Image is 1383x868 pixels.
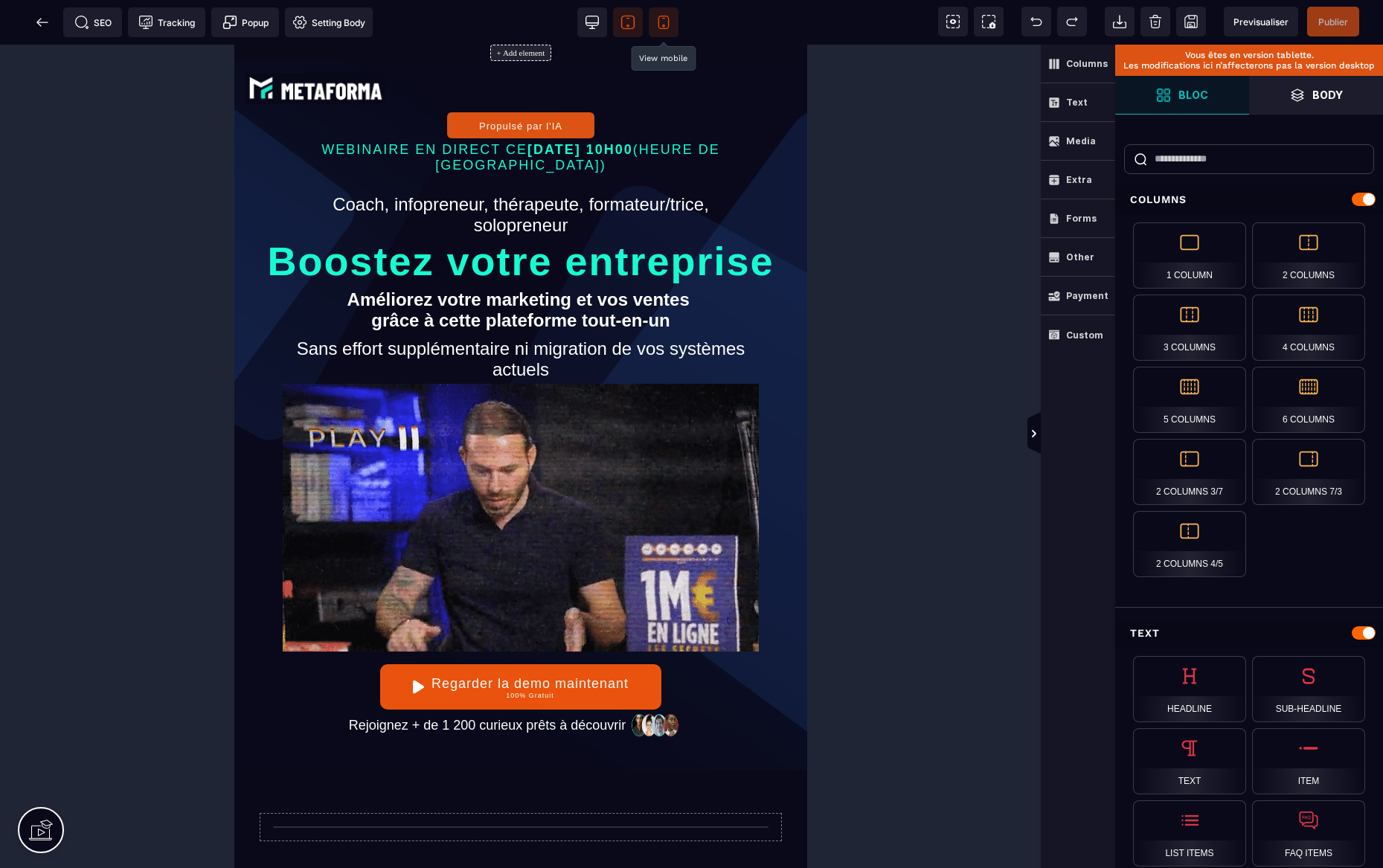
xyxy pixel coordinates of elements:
strong: Body [1312,89,1343,100]
div: v 4.0.25 [42,24,73,36]
button: Propulsé par l'IA [213,68,361,94]
div: Columns [1115,186,1383,213]
text: Rejoignez + de 1 200 curieux prêts à découvrir [111,669,396,692]
div: 3 Columns [1133,295,1246,361]
span: Publier [1318,16,1348,28]
text: Sans effort supplémentaire ni migration de vos systèmes actuels [62,290,511,339]
div: Text [1115,620,1383,647]
div: List Items [1133,800,1246,867]
div: FAQ Items [1252,800,1365,867]
img: logo_orange.svg [24,24,36,36]
img: tab_domain_overview_orange.svg [60,94,72,106]
img: 32586e8465b4242308ef789b458fc82f_community-people.png [395,669,447,692]
div: 5 Columns [1133,367,1246,433]
strong: Other [1066,251,1094,263]
div: Domaine: [DOMAIN_NAME] [39,39,168,51]
strong: Bloc [1178,89,1208,100]
span: SEO [74,15,112,30]
div: Text [1133,728,1246,794]
strong: Payment [1066,290,1108,301]
p: WEBINAIRE EN DIRECT CE (HEURE DE [GEOGRAPHIC_DATA]) [22,94,551,132]
div: 2 Columns 7/3 [1252,439,1365,505]
span: Setting Body [292,15,365,30]
span: View components [938,7,968,36]
strong: Media [1066,135,1096,147]
div: Headline [1133,656,1246,722]
span: Tracking [138,15,195,30]
div: Domaine [77,95,115,105]
p: Les modifications ici n’affecterons pas la version desktop [1123,60,1376,71]
p: Vous êtes en version tablette. [1123,50,1376,60]
div: Mots-clés [185,95,228,105]
text: Améliorez votre marketing et vos ventes grâce à cette plateforme tout-en-un [62,241,511,290]
img: website_grey.svg [24,39,36,51]
div: Sub-Headline [1252,656,1365,722]
div: 1 Column [1133,222,1246,289]
strong: Custom [1066,329,1103,341]
div: 6 Columns [1252,367,1365,433]
div: Item [1252,728,1365,794]
span: Screenshot [974,7,1004,36]
img: tab_keywords_by_traffic_grey.svg [169,94,181,106]
div: 2 Columns [1252,222,1365,289]
span: Previsualiser [1233,16,1289,28]
strong: Text [1066,97,1088,108]
text: Coach, infopreneur, thérapeute, formateur/trice, solopreneur [62,146,511,195]
div: 2 Columns 3/7 [1133,439,1246,505]
img: abe9e435164421cb06e33ef15842a39e_e5ef653356713f0d7dd3797ab850248d_Capture_d%E2%80%99e%CC%81cran_2... [11,28,152,60]
span: Preview [1224,7,1298,36]
button: Regarder la demo maintenant100% Gratuit [146,620,427,665]
p: Boostez votre entreprise [22,205,551,228]
img: 1a86d00ba3cf512791b52cd22d41398a_VSL_-_MetaForma_Draft_06-low.gif [48,339,524,607]
text: Cette page a été conçue avec amour ❤️ grâce à l’éditeur puissant de Metaforma. [11,823,562,846]
div: 2 Columns 4/5 [1133,511,1246,577]
span: Open Layer Manager [1249,76,1383,115]
strong: Forms [1066,213,1097,224]
span: Open Blocks [1115,76,1249,115]
span: [DATE] 10H00 [293,97,399,112]
strong: Extra [1066,174,1092,185]
span: Popup [222,15,269,30]
div: 4 Columns [1252,295,1365,361]
strong: Columns [1066,58,1108,69]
